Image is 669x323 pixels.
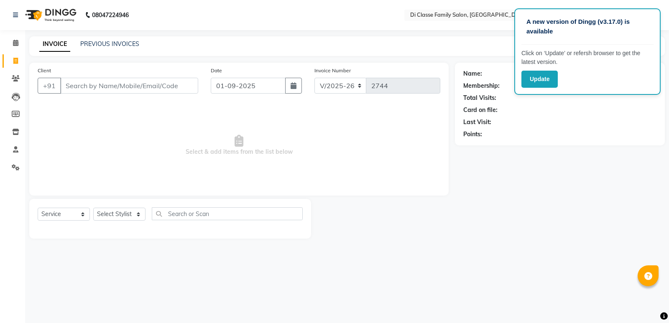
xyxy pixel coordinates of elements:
[314,67,351,74] label: Invoice Number
[526,17,649,36] p: A new version of Dingg (v3.17.0) is available
[463,69,482,78] div: Name:
[463,106,498,114] div: Card on file:
[463,130,482,139] div: Points:
[521,71,558,88] button: Update
[634,290,661,315] iframe: chat widget
[521,49,654,66] p: Click on ‘Update’ or refersh browser to get the latest version.
[60,78,198,94] input: Search by Name/Mobile/Email/Code
[152,207,303,220] input: Search or Scan
[38,104,440,187] span: Select & add items from the list below
[21,3,79,27] img: logo
[38,67,51,74] label: Client
[463,118,491,127] div: Last Visit:
[38,78,61,94] button: +91
[92,3,129,27] b: 08047224946
[463,81,500,90] div: Membership:
[80,40,139,48] a: PREVIOUS INVOICES
[211,67,222,74] label: Date
[463,94,496,102] div: Total Visits:
[39,37,70,52] a: INVOICE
